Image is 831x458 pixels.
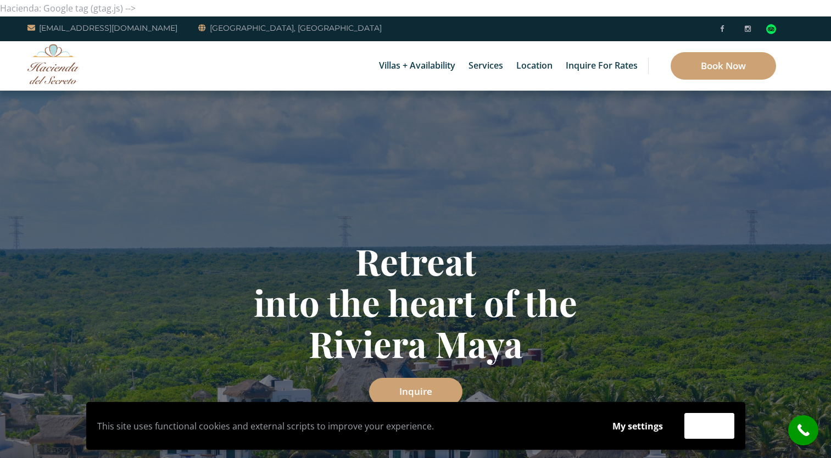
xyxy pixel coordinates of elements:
[791,418,816,443] i: call
[373,41,461,91] a: Villas + Availability
[766,24,776,34] img: Tripadvisor_logomark.svg
[94,241,737,364] h1: Retreat into the heart of the Riviera Maya
[97,418,591,434] p: This site uses functional cookies and external scripts to improve your experience.
[198,21,382,35] a: [GEOGRAPHIC_DATA], [GEOGRAPHIC_DATA]
[463,41,509,91] a: Services
[684,413,734,439] button: Accept
[788,415,818,445] a: call
[511,41,558,91] a: Location
[369,378,462,405] a: Inquire
[671,52,776,80] a: Book Now
[27,44,80,84] img: Awesome Logo
[560,41,643,91] a: Inquire for Rates
[766,24,776,34] div: Read traveler reviews on Tripadvisor
[602,414,673,439] button: My settings
[27,21,177,35] a: [EMAIL_ADDRESS][DOMAIN_NAME]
